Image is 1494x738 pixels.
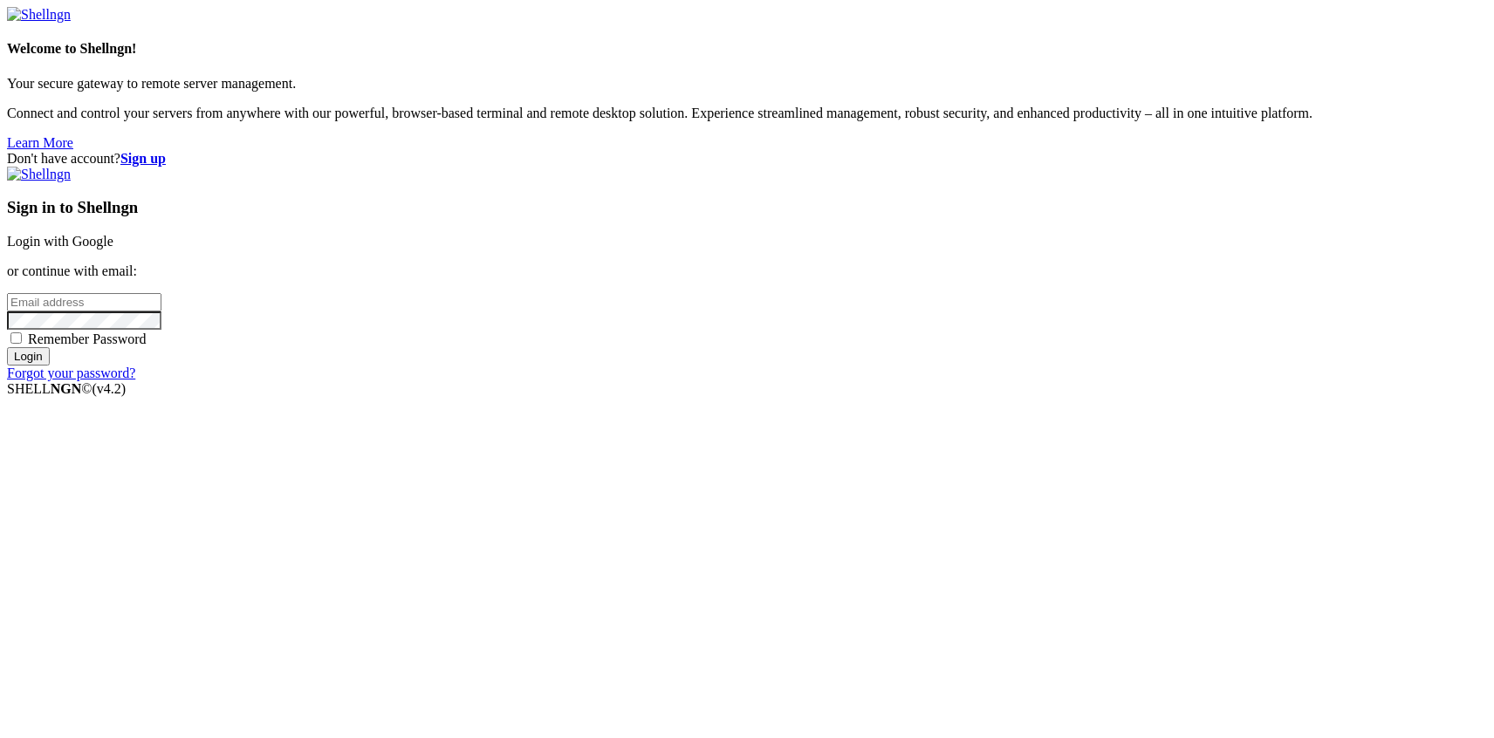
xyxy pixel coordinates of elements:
p: or continue with email: [7,263,1487,279]
p: Your secure gateway to remote server management. [7,76,1487,92]
div: Don't have account? [7,151,1487,167]
span: SHELL © [7,381,126,396]
a: Forgot your password? [7,366,135,380]
b: NGN [51,381,82,396]
input: Remember Password [10,332,22,344]
span: Remember Password [28,331,147,346]
a: Login with Google [7,234,113,249]
a: Sign up [120,151,166,166]
img: Shellngn [7,7,71,23]
input: Email address [7,293,161,311]
img: Shellngn [7,167,71,182]
h3: Sign in to Shellngn [7,198,1487,217]
input: Login [7,347,50,366]
p: Connect and control your servers from anywhere with our powerful, browser-based terminal and remo... [7,106,1487,121]
a: Learn More [7,135,73,150]
span: 4.2.0 [93,381,127,396]
h4: Welcome to Shellngn! [7,41,1487,57]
